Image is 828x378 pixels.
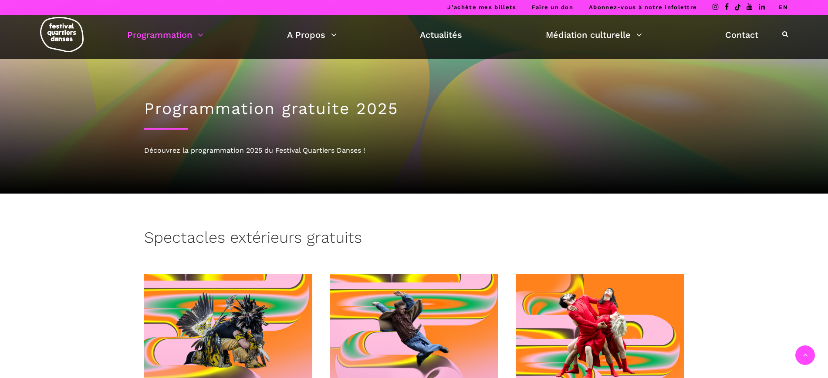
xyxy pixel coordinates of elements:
a: EN [779,4,788,10]
a: Programmation [127,27,203,42]
a: Faire un don [532,4,573,10]
img: logo-fqd-med [40,17,84,52]
div: Découvrez la programmation 2025 du Festival Quartiers Danses ! [144,145,684,156]
a: Contact [725,27,758,42]
a: J’achète mes billets [447,4,516,10]
a: Actualités [420,27,462,42]
a: Médiation culturelle [546,27,642,42]
h1: Programmation gratuite 2025 [144,99,684,118]
h3: Spectacles extérieurs gratuits [144,228,362,250]
a: Abonnez-vous à notre infolettre [589,4,697,10]
a: A Propos [287,27,337,42]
